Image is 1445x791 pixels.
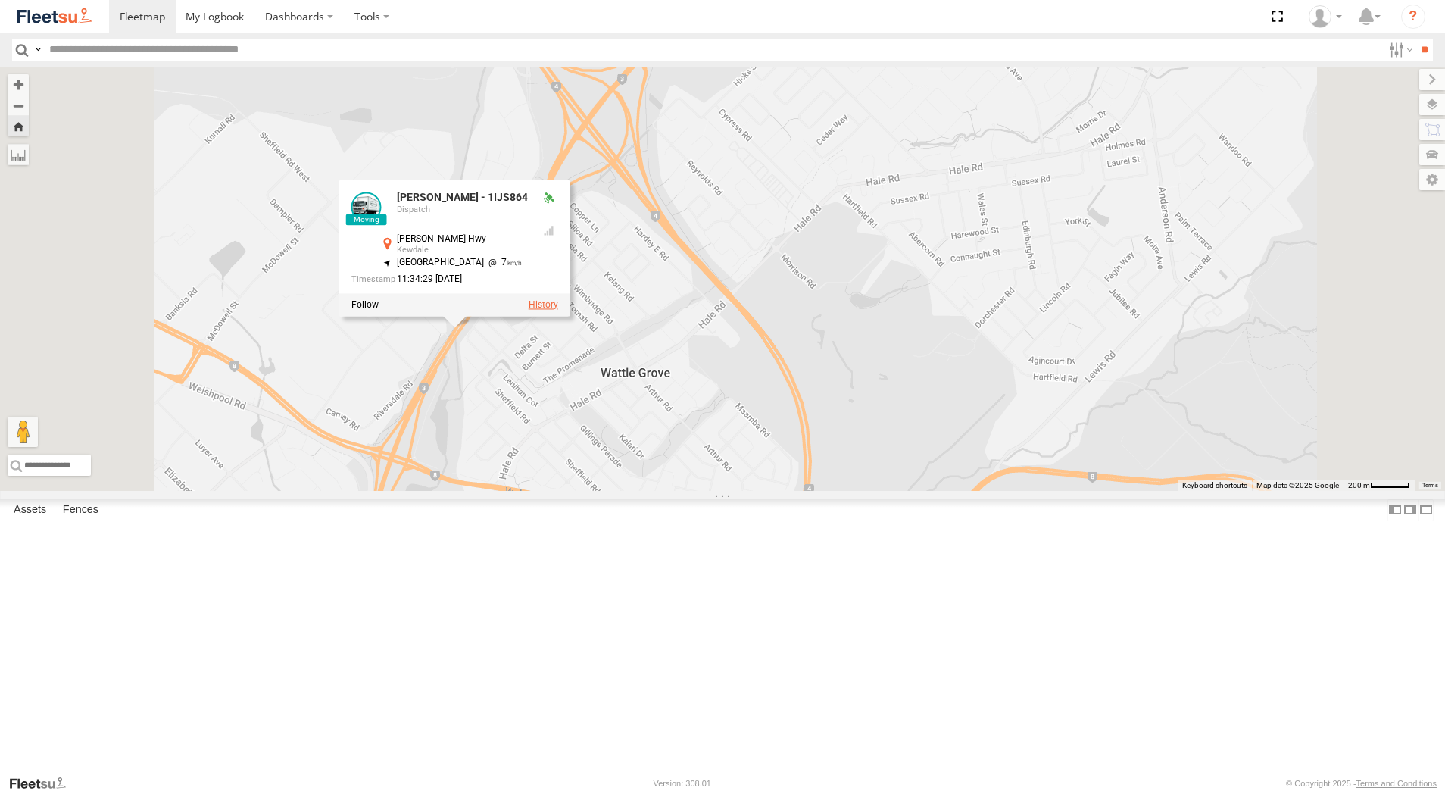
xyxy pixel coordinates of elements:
div: GSM Signal = 4 [540,225,558,237]
button: Map scale: 200 m per 49 pixels [1344,480,1415,491]
label: Hide Summary Table [1418,499,1434,521]
a: Terms (opens in new tab) [1422,483,1438,489]
i: ? [1401,5,1425,29]
label: Search Filter Options [1383,39,1415,61]
button: Zoom Home [8,116,29,136]
span: Map data ©2025 Google [1256,481,1339,489]
label: Dock Summary Table to the Left [1387,499,1403,521]
div: No voltage information received from this device. [540,209,558,221]
div: Kewdale [397,246,528,255]
span: 7 [484,258,522,268]
div: Valid GPS Fix [540,192,558,205]
a: Visit our Website [8,776,78,791]
div: [PERSON_NAME] - 1IJS864 [397,192,528,204]
label: Realtime tracking of Asset [351,299,379,310]
div: TheMaker Systems [1303,5,1347,28]
div: Date/time of location update [351,274,528,284]
div: © Copyright 2025 - [1286,779,1437,788]
label: Search Query [32,39,44,61]
span: [GEOGRAPHIC_DATA] [397,258,484,268]
div: Version: 308.01 [654,779,711,788]
label: Measure [8,144,29,165]
label: Assets [6,499,54,521]
div: [PERSON_NAME] Hwy [397,235,528,245]
label: Map Settings [1419,169,1445,190]
label: Fences [55,499,106,521]
a: Terms and Conditions [1356,779,1437,788]
button: Zoom in [8,74,29,95]
button: Zoom out [8,95,29,116]
button: Keyboard shortcuts [1182,480,1247,491]
button: Drag Pegman onto the map to open Street View [8,417,38,447]
img: fleetsu-logo-horizontal.svg [15,6,94,27]
label: View Asset History [529,299,558,310]
div: Dispatch [397,205,528,214]
span: 200 m [1348,481,1370,489]
label: Dock Summary Table to the Right [1403,499,1418,521]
